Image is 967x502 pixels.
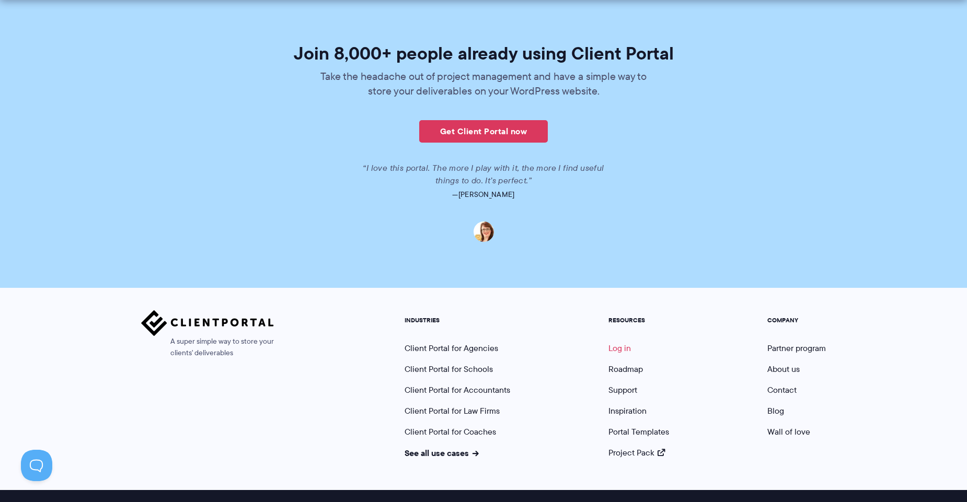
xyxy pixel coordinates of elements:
a: Project Pack [608,447,665,459]
iframe: Toggle Customer Support [21,450,52,481]
a: Client Portal for Agencies [405,342,498,354]
a: Client Portal for Schools [405,363,493,375]
a: Inspiration [608,405,647,417]
p: “I love this portal. The more I play with it, the more I find useful things to do. It’s perfect.” [350,162,617,187]
a: About us [767,363,800,375]
a: Partner program [767,342,826,354]
a: Client Portal for Accountants [405,384,510,396]
h2: Join 8,000+ people already using Client Portal [190,44,777,62]
p: —[PERSON_NAME] [190,187,777,202]
a: Log in [608,342,631,354]
a: Roadmap [608,363,643,375]
a: Portal Templates [608,426,669,438]
a: Wall of love [767,426,810,438]
a: See all use cases [405,447,479,459]
a: Get Client Portal now [419,120,548,143]
a: Contact [767,384,797,396]
h5: RESOURCES [608,317,669,324]
p: Take the headache out of project management and have a simple way to store your deliverables on y... [314,69,653,98]
span: A super simple way to store your clients' deliverables [141,336,274,359]
a: Support [608,384,637,396]
a: Client Portal for Coaches [405,426,496,438]
h5: INDUSTRIES [405,317,510,324]
h5: COMPANY [767,317,826,324]
a: Client Portal for Law Firms [405,405,500,417]
a: Blog [767,405,784,417]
